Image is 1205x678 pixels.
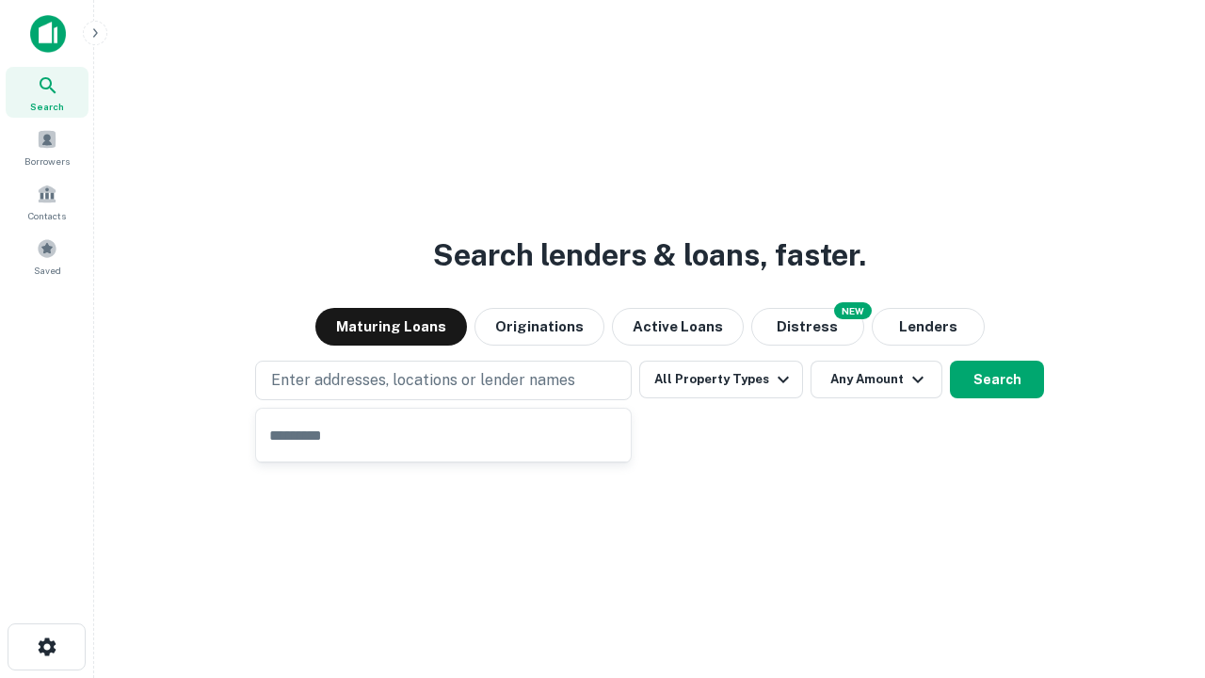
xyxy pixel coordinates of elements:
button: Any Amount [811,361,942,398]
a: Search [6,67,88,118]
p: Enter addresses, locations or lender names [271,369,575,392]
button: All Property Types [639,361,803,398]
a: Saved [6,231,88,282]
button: Lenders [872,308,985,346]
a: Borrowers [6,121,88,172]
button: Maturing Loans [315,308,467,346]
span: Search [30,99,64,114]
span: Contacts [28,208,66,223]
iframe: Chat Widget [1111,527,1205,618]
button: Originations [474,308,604,346]
button: Search distressed loans with lien and other non-mortgage details. [751,308,864,346]
span: Borrowers [24,153,70,169]
button: Active Loans [612,308,744,346]
img: capitalize-icon.png [30,15,66,53]
button: Search [950,361,1044,398]
button: Enter addresses, locations or lender names [255,361,632,400]
h3: Search lenders & loans, faster. [433,233,866,278]
div: NEW [834,302,872,319]
a: Contacts [6,176,88,227]
span: Saved [34,263,61,278]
